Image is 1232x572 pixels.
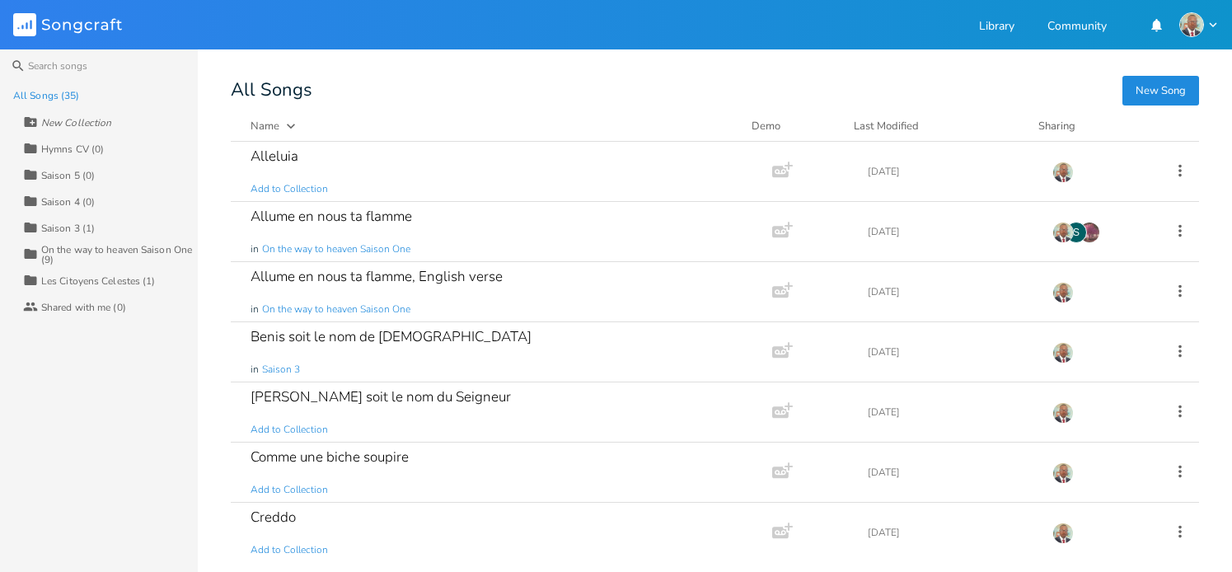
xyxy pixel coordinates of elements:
[868,347,1033,357] div: [DATE]
[1066,222,1087,243] div: songkraft
[251,119,279,134] div: Name
[868,166,1033,176] div: [DATE]
[1052,402,1074,424] img: NODJIBEYE CHERUBIN
[251,149,298,163] div: Alleluia
[41,118,111,128] div: New Collection
[1052,162,1074,183] img: NODJIBEYE CHERUBIN
[231,82,1199,98] div: All Songs
[41,197,95,207] div: Saison 4 (0)
[41,245,198,265] div: On the way to heaven Saison One (9)
[262,302,410,316] span: On the way to heaven Saison One
[1047,21,1107,35] a: Community
[251,423,328,437] span: Add to Collection
[1079,222,1100,243] img: leann elephant
[251,483,328,497] span: Add to Collection
[41,302,126,312] div: Shared with me (0)
[262,242,410,256] span: On the way to heaven Saison One
[251,363,259,377] span: in
[251,390,511,404] div: [PERSON_NAME] soit le nom du Seigneur
[251,182,328,196] span: Add to Collection
[251,270,503,284] div: Allume en nous ta flamme, English verse
[1052,342,1074,363] img: NODJIBEYE CHERUBIN
[868,227,1033,237] div: [DATE]
[251,450,409,464] div: Comme une biche soupire
[868,407,1033,417] div: [DATE]
[854,118,1019,134] button: Last Modified
[1052,222,1074,243] img: NODJIBEYE CHERUBIN
[251,330,532,344] div: Benis soit le nom de [DEMOGRAPHIC_DATA]
[41,276,156,286] div: Les Citoyens Celestes (1)
[868,467,1033,477] div: [DATE]
[13,91,79,101] div: All Songs (35)
[251,543,328,557] span: Add to Collection
[868,287,1033,297] div: [DATE]
[41,144,104,154] div: Hymns CV (0)
[251,118,732,134] button: Name
[41,223,95,233] div: Saison 3 (1)
[251,510,296,524] div: Creddo
[1052,282,1074,303] img: NODJIBEYE CHERUBIN
[752,118,834,134] div: Demo
[1038,118,1137,134] div: Sharing
[979,21,1014,35] a: Library
[1122,76,1199,105] button: New Song
[1179,12,1204,37] img: NODJIBEYE CHERUBIN
[41,171,95,181] div: Saison 5 (0)
[251,302,259,316] span: in
[868,527,1033,537] div: [DATE]
[251,242,259,256] span: in
[251,209,412,223] div: Allume en nous ta flamme
[1052,462,1074,484] img: NODJIBEYE CHERUBIN
[854,119,919,134] div: Last Modified
[1052,523,1074,544] img: NODJIBEYE CHERUBIN
[262,363,300,377] span: Saison 3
